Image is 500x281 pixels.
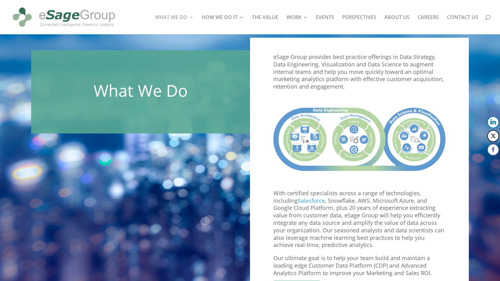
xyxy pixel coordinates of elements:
button: LinkedIn Share [487,116,499,128]
button: Facebook Share [487,144,499,156]
a: EVENTS [316,15,334,34]
a: CAREERS [418,15,439,34]
p: With certified specialists across a range of technologies, including , Snowflake, AWS, Microsoft ... [273,190,445,254]
a: PERSPECTIVES [342,15,376,34]
img: eSage Group [11,2,117,32]
a: WORK [286,15,308,34]
h1: What We Do [75,81,206,102]
a: HOW WE DO IT [202,15,244,34]
a: THE VALUE [252,15,278,34]
button: Twitter Share [487,130,499,142]
a: ABOUT US [384,15,410,34]
a: CONTACT US [447,15,478,34]
a: Salesforce [298,197,325,204]
a: WHAT WE DO [155,15,194,34]
p: eSage Group provides best practice offerings in Data Strategy, Data Engineering, Visualization an... [273,53,445,96]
